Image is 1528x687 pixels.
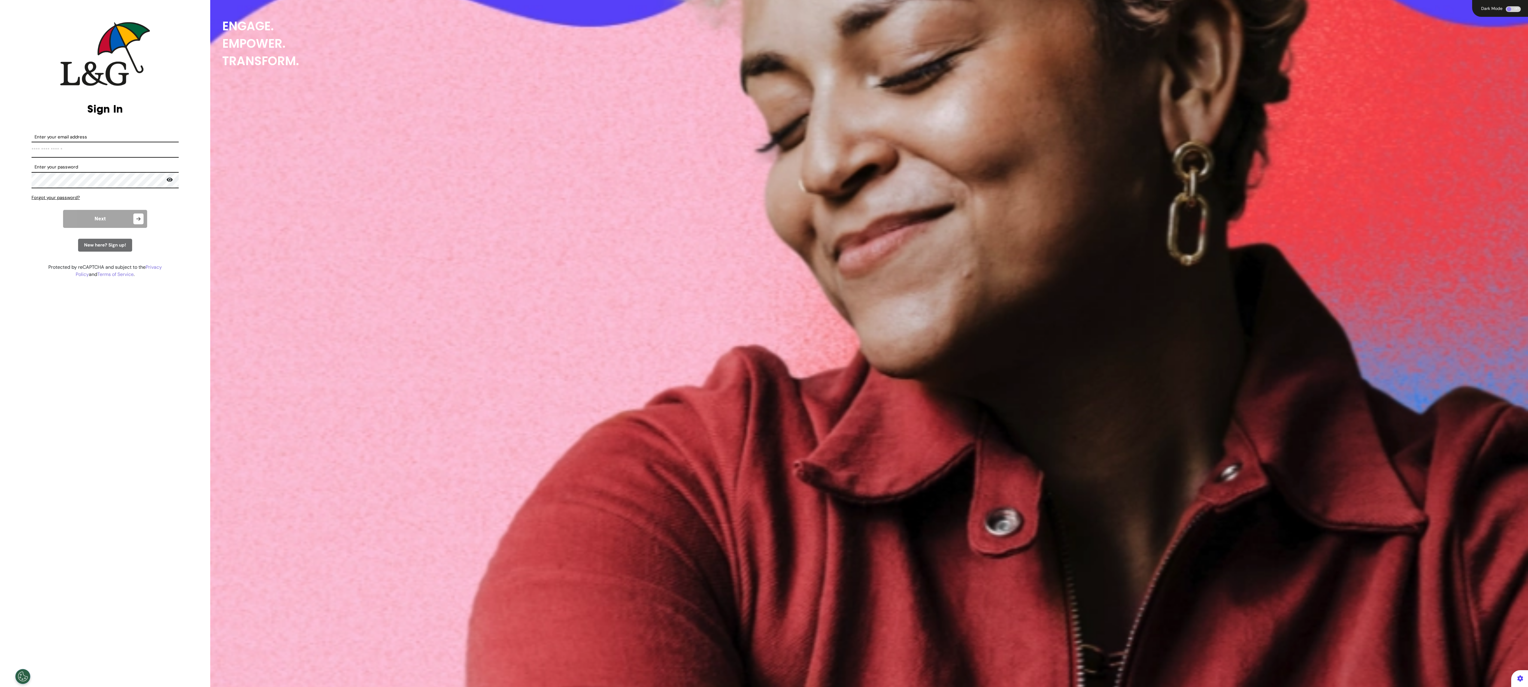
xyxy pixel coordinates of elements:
[1506,6,1521,12] div: OFF
[76,264,162,277] a: Privacy Policy
[222,17,1528,35] div: ENGAGE.
[95,216,106,221] span: Next
[60,22,150,86] img: company logo
[32,102,179,115] h2: Sign In
[97,271,134,277] a: Terms of Service
[32,134,179,141] label: Enter your email address
[32,164,179,171] label: Enter your password
[32,195,80,201] span: Forgot your password?
[15,669,30,684] button: Open Preferences
[222,35,1528,52] div: EMPOWER.
[222,52,1528,70] div: TRANSFORM.
[32,264,179,278] div: Protected by reCAPTCHA and subject to the and .
[1479,6,1504,11] div: Dark Mode
[84,242,126,248] span: New here? Sign up!
[63,210,147,228] button: Next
